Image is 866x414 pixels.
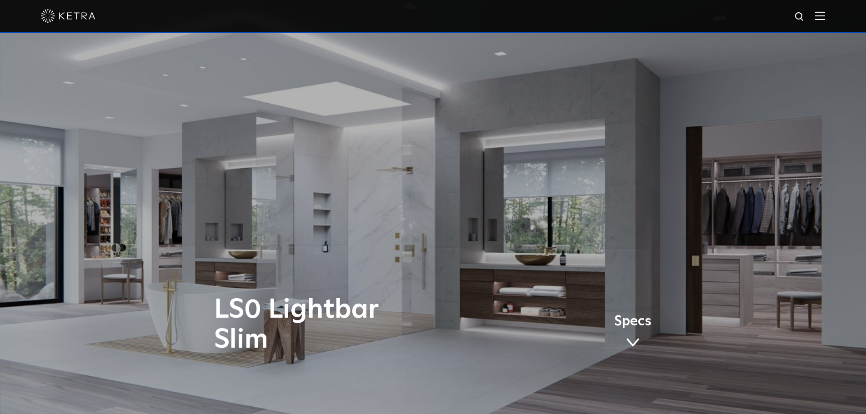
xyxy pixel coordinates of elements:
[41,9,95,23] img: ketra-logo-2019-white
[614,315,651,328] span: Specs
[214,295,471,355] h1: LS0 Lightbar Slim
[614,315,651,350] a: Specs
[794,11,806,23] img: search icon
[815,11,825,20] img: Hamburger%20Nav.svg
